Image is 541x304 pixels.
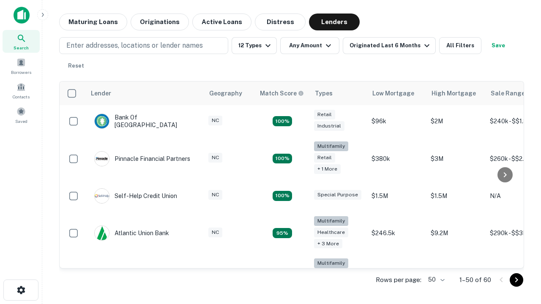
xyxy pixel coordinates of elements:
div: + 1 more [314,164,341,174]
div: Special Purpose [314,190,361,200]
button: Go to next page [510,273,523,287]
button: Save your search to get updates of matches that match your search criteria. [485,37,512,54]
div: Capitalize uses an advanced AI algorithm to match your search with the best lender. The match sco... [260,89,304,98]
iframe: Chat Widget [499,236,541,277]
div: Geography [209,88,242,98]
td: $1.5M [426,180,486,212]
div: Originated Last 6 Months [350,41,432,51]
div: Pinnacle Financial Partners [94,151,190,166]
th: Lender [86,81,204,105]
button: Any Amount [280,37,339,54]
td: $246.5k [367,212,426,255]
button: Lenders [309,14,360,30]
a: Search [3,30,40,53]
img: picture [95,226,109,240]
button: Originations [131,14,189,30]
span: Saved [15,118,27,125]
div: Matching Properties: 11, hasApolloMatch: undefined [273,191,292,201]
th: Types [310,81,367,105]
td: $96k [367,105,426,137]
button: Distress [255,14,306,30]
div: Matching Properties: 9, hasApolloMatch: undefined [273,228,292,238]
td: $380k [367,137,426,180]
th: Low Mortgage [367,81,426,105]
img: picture [95,189,109,203]
a: Saved [3,103,40,126]
a: Contacts [3,79,40,102]
div: Types [315,88,333,98]
a: Borrowers [3,54,40,77]
th: Capitalize uses an advanced AI algorithm to match your search with the best lender. The match sco... [255,81,310,105]
button: Reset [63,57,90,74]
td: $9.2M [426,212,486,255]
div: Healthcare [314,228,348,237]
button: Originated Last 6 Months [343,37,436,54]
td: $2M [426,105,486,137]
button: All Filters [439,37,481,54]
div: + 3 more [314,239,342,249]
div: Industrial [314,121,344,131]
div: Self-help Credit Union [94,188,177,204]
div: Multifamily [314,141,348,151]
p: 1–50 of 60 [459,275,491,285]
div: Retail [314,110,335,119]
img: picture [95,114,109,128]
div: Matching Properties: 15, hasApolloMatch: undefined [273,116,292,126]
div: Retail [314,153,335,163]
div: Bank Of [GEOGRAPHIC_DATA] [94,114,196,129]
span: Contacts [13,93,30,100]
button: Maturing Loans [59,14,127,30]
td: $3M [426,137,486,180]
div: NC [208,228,222,237]
div: Atlantic Union Bank [94,225,169,241]
th: Geography [204,81,255,105]
div: 50 [425,274,446,286]
img: capitalize-icon.png [14,7,30,24]
div: Low Mortgage [372,88,414,98]
span: Borrowers [11,69,31,76]
div: Multifamily [314,258,348,268]
div: Multifamily [314,216,348,226]
h6: Match Score [260,89,302,98]
p: Enter addresses, locations or lender names [66,41,203,51]
button: Active Loans [192,14,251,30]
div: The Fidelity Bank [94,268,163,283]
th: High Mortgage [426,81,486,105]
div: High Mortgage [432,88,476,98]
td: $246k [367,254,426,297]
div: Sale Range [491,88,525,98]
div: NC [208,116,222,125]
td: $3.2M [426,254,486,297]
div: Matching Properties: 17, hasApolloMatch: undefined [273,154,292,164]
div: NC [208,153,222,163]
div: Lender [91,88,111,98]
span: Search [14,44,29,51]
button: 12 Types [232,37,277,54]
button: Enter addresses, locations or lender names [59,37,228,54]
img: picture [95,152,109,166]
td: $1.5M [367,180,426,212]
div: NC [208,190,222,200]
p: Rows per page: [376,275,421,285]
